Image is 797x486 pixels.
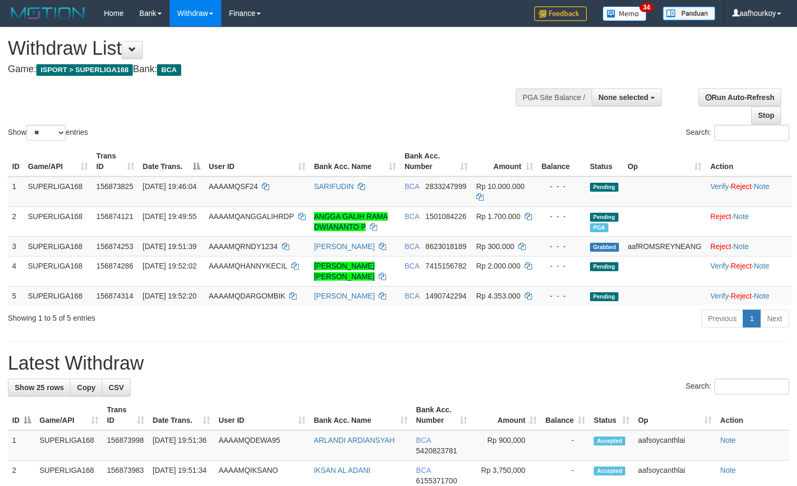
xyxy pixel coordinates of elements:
[710,262,729,270] a: Verify
[634,430,716,461] td: aafsoycanthlai
[714,379,789,394] input: Search:
[706,206,792,236] td: ·
[314,466,371,474] a: IKSAN AL ADANI
[405,212,419,221] span: BCA
[214,430,310,461] td: AAAAMQDEWA95
[143,242,196,251] span: [DATE] 19:51:39
[590,183,618,192] span: Pending
[149,430,214,461] td: [DATE] 19:51:36
[8,38,521,59] h1: Withdraw List
[476,262,520,270] span: Rp 2.000.000
[92,146,139,176] th: Trans ID: activate to sort column ascending
[710,242,731,251] a: Reject
[516,88,592,106] div: PGA Site Balance /
[589,400,634,430] th: Status: activate to sort column ascending
[710,212,731,221] a: Reject
[310,400,412,430] th: Bank Acc. Name: activate to sort column ascending
[476,242,514,251] span: Rp 300.000
[8,309,324,323] div: Showing 1 to 5 of 5 entries
[314,212,388,231] a: ANGGA GALIH RAMA DWIANANTO P
[706,286,792,305] td: · ·
[706,256,792,286] td: · ·
[96,292,133,300] span: 156874314
[24,286,92,305] td: SUPERLIGA168
[209,262,287,270] span: AAAAMQHANNYKECIL
[209,242,278,251] span: AAAAMQRNDY1234
[102,379,131,396] a: CSV
[26,125,66,141] select: Showentries
[541,400,589,430] th: Balance: activate to sort column ascending
[472,146,537,176] th: Amount: activate to sort column ascending
[594,467,625,475] span: Accepted
[8,286,24,305] td: 5
[70,379,102,396] a: Copy
[542,211,582,222] div: - - -
[314,182,353,191] a: SARIFUDIN
[416,477,457,485] span: Copy 6155371700 to clipboard
[103,400,149,430] th: Trans ID: activate to sort column ascending
[710,182,729,191] a: Verify
[710,292,729,300] a: Verify
[143,182,196,191] span: [DATE] 19:46:04
[8,256,24,286] td: 4
[8,125,88,141] label: Show entries
[416,466,431,474] span: BCA
[590,292,618,301] span: Pending
[209,212,294,221] span: AAAAMQANGGALIHRDP
[594,437,625,445] span: Accepted
[706,176,792,207] td: · ·
[426,262,467,270] span: Copy 7415156782 to clipboard
[8,353,789,374] h1: Latest Withdraw
[416,436,431,444] span: BCA
[534,6,587,21] img: Feedback.jpg
[96,262,133,270] span: 156874286
[8,430,35,461] td: 1
[412,400,471,430] th: Bank Acc. Number: activate to sort column ascending
[96,212,133,221] span: 156874121
[143,292,196,300] span: [DATE] 19:52:20
[8,236,24,256] td: 3
[639,3,654,12] span: 34
[8,379,71,396] a: Show 25 rows
[686,379,789,394] label: Search:
[733,242,749,251] a: Note
[471,430,541,461] td: Rp 900,000
[754,262,770,270] a: Note
[96,182,133,191] span: 156873825
[590,223,608,232] span: Marked by aafsoycanthlai
[314,242,375,251] a: [PERSON_NAME]
[405,262,419,270] span: BCA
[720,436,736,444] a: Note
[542,261,582,271] div: - - -
[590,213,618,222] span: Pending
[731,292,752,300] a: Reject
[8,176,24,207] td: 1
[400,146,472,176] th: Bank Acc. Number: activate to sort column ascending
[592,88,662,106] button: None selected
[96,242,133,251] span: 156874253
[426,242,467,251] span: Copy 8623018189 to clipboard
[542,241,582,252] div: - - -
[426,292,467,300] span: Copy 1490742294 to clipboard
[143,262,196,270] span: [DATE] 19:52:02
[103,430,149,461] td: 156873998
[109,383,124,392] span: CSV
[405,292,419,300] span: BCA
[8,206,24,236] td: 2
[586,146,624,176] th: Status
[24,256,92,286] td: SUPERLIGA168
[537,146,586,176] th: Balance
[24,236,92,256] td: SUPERLIGA168
[36,64,133,76] span: ISPORT > SUPERLIGA168
[214,400,310,430] th: User ID: activate to sort column ascending
[314,262,375,281] a: [PERSON_NAME] [PERSON_NAME]
[623,236,706,256] td: aafROMSREYNEANG
[542,181,582,192] div: - - -
[24,206,92,236] td: SUPERLIGA168
[157,64,181,76] span: BCA
[698,88,781,106] a: Run Auto-Refresh
[310,146,400,176] th: Bank Acc. Name: activate to sort column ascending
[209,292,285,300] span: AAAAMQDARGOMBIK
[405,182,419,191] span: BCA
[542,291,582,301] div: - - -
